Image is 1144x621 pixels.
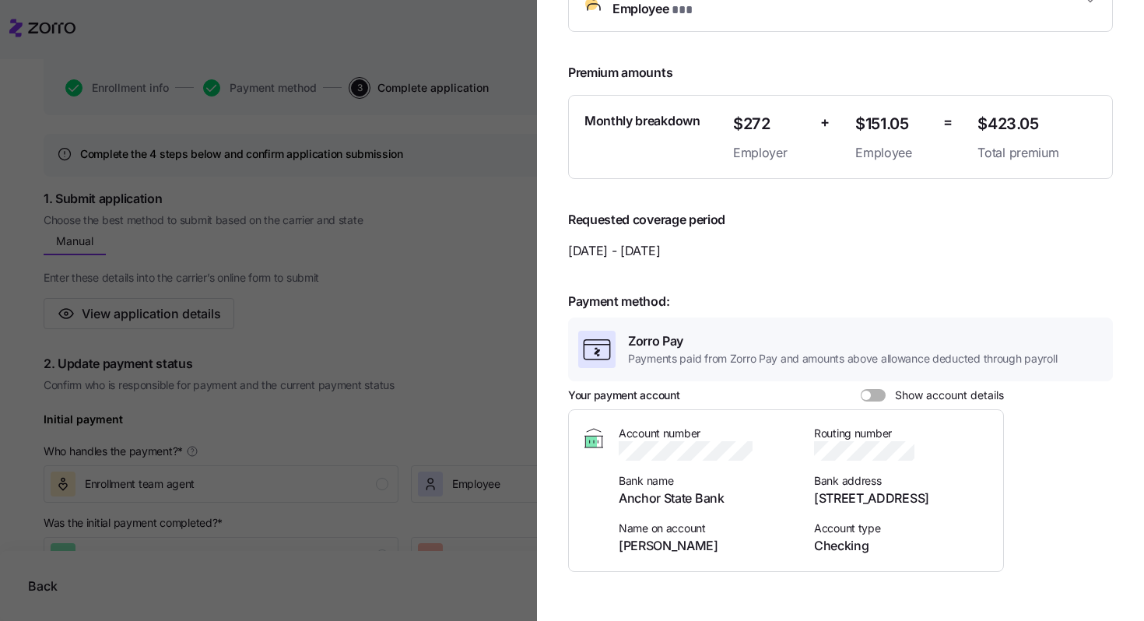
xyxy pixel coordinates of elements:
[855,143,930,163] span: Employee
[814,521,991,536] span: Account type
[568,241,1113,261] span: [DATE] - [DATE]
[977,111,1097,137] span: $423.05
[619,489,795,508] span: Anchor State Bank
[628,332,1057,351] span: Zorro Pay
[568,388,679,403] h3: Your payment account
[619,521,795,536] span: Name on account
[619,473,795,489] span: Bank name
[814,536,991,556] span: Checking
[886,389,1004,402] span: Show account details
[733,143,808,163] span: Employer
[814,426,991,441] span: Routing number
[568,210,1113,230] span: Requested coverage period
[814,473,991,489] span: Bank address
[977,143,1097,163] span: Total premium
[568,63,1113,82] span: Premium amounts
[568,292,1113,311] span: Payment method:
[619,536,795,556] span: [PERSON_NAME]
[855,111,930,137] span: $151.05
[820,111,830,134] span: +
[943,111,953,134] span: =
[619,426,795,441] span: Account number
[814,489,991,508] span: [STREET_ADDRESS]
[584,111,700,131] span: Monthly breakdown
[628,351,1057,367] span: Payments paid from Zorro Pay and amounts above allowance deducted through payroll
[733,111,808,137] span: $272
